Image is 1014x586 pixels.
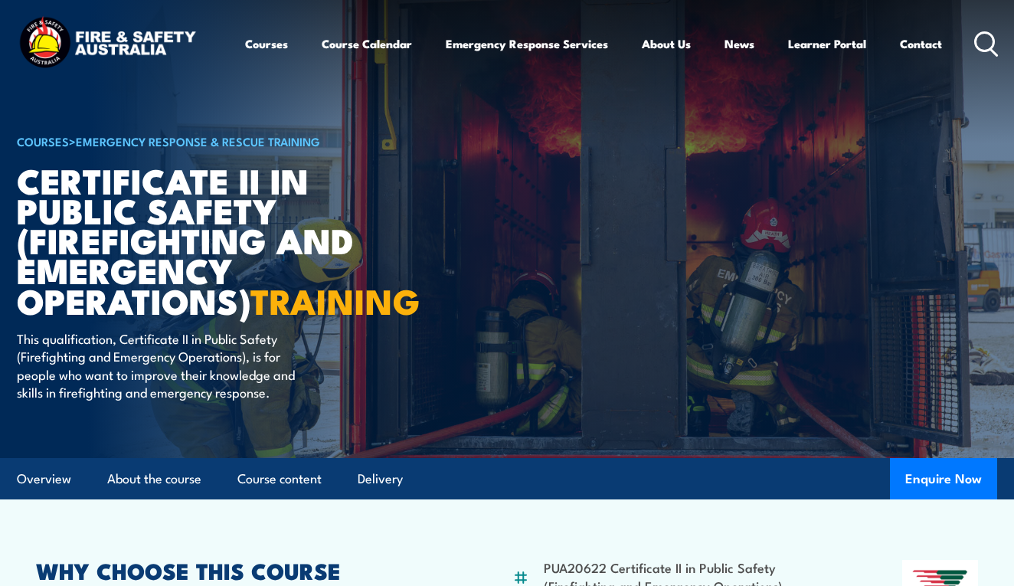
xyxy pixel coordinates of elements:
[788,25,866,62] a: Learner Portal
[322,25,412,62] a: Course Calendar
[890,458,997,499] button: Enquire Now
[17,132,395,150] h6: >
[725,25,754,62] a: News
[358,459,403,499] a: Delivery
[446,25,608,62] a: Emergency Response Services
[36,560,444,580] h2: WHY CHOOSE THIS COURSE
[237,459,322,499] a: Course content
[250,273,420,326] strong: TRAINING
[642,25,691,62] a: About Us
[900,25,942,62] a: Contact
[107,459,201,499] a: About the course
[76,133,320,149] a: Emergency Response & Rescue Training
[17,133,69,149] a: COURSES
[17,459,71,499] a: Overview
[17,329,296,401] p: This qualification, Certificate II in Public Safety (Firefighting and Emergency Operations), is f...
[245,25,288,62] a: Courses
[17,165,395,315] h1: Certificate II in Public Safety (Firefighting and Emergency Operations)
